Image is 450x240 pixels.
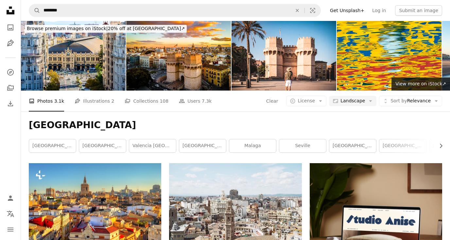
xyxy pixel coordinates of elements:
button: Clear [266,96,279,106]
span: 7.3k [202,97,212,105]
a: Log in [368,5,390,16]
a: malaga [229,139,276,152]
button: Submit an image [395,5,442,16]
a: Get Unsplash+ [326,5,368,16]
a: [GEOGRAPHIC_DATA] [379,139,426,152]
button: Clear [290,4,304,17]
button: Visual search [305,4,320,17]
span: Landscape [340,98,365,104]
button: Menu [4,223,17,236]
a: Download History [4,97,17,110]
a: Illustrations [4,37,17,50]
a: [GEOGRAPHIC_DATA] [79,139,126,152]
h1: [GEOGRAPHIC_DATA] [29,119,442,131]
a: Collections [4,81,17,94]
img: abstract color in water yellow red blue [337,21,441,91]
button: Search Unsplash [29,4,40,17]
a: gray concrete tower beside house [169,204,302,210]
a: [GEOGRAPHIC_DATA] [179,139,226,152]
form: Find visuals sitewide [29,4,321,17]
a: Log in / Sign up [4,192,17,205]
span: Sort by [390,98,407,103]
a: Collections 108 [125,91,168,111]
span: Relevance [390,98,431,104]
a: [GEOGRAPHIC_DATA] [329,139,376,152]
a: [GEOGRAPHIC_DATA] [29,139,76,152]
img: Valencia Train Station [21,21,126,91]
a: Explore [4,66,17,79]
span: 20% off at [GEOGRAPHIC_DATA] ↗ [27,26,185,31]
img: Visiting Spain [232,21,336,91]
img: The aerial view of the old center of Valencia, a port city on Spain"u2019s southeastern coast [126,21,231,91]
span: Browse premium images on iStock | [27,26,108,31]
a: seville [279,139,326,152]
a: valencia [GEOGRAPHIC_DATA] [129,139,176,152]
button: License [286,96,326,106]
span: 2 [112,97,114,105]
button: Sort byRelevance [379,96,442,106]
a: Illustrations 2 [75,91,114,111]
a: Browse premium images on iStock|20% off at [GEOGRAPHIC_DATA]↗ [21,21,191,37]
span: 108 [160,97,168,105]
button: Landscape [329,96,376,106]
a: Users 7.3k [179,91,212,111]
a: Photos [4,21,17,34]
button: Language [4,207,17,220]
button: scroll list to the right [435,139,442,152]
span: View more on iStock ↗ [395,81,446,86]
span: License [298,98,315,103]
a: Aerial view of the old town in Valencia from the Serranos Gate - Spain [29,201,161,207]
a: View more on iStock↗ [391,77,450,91]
